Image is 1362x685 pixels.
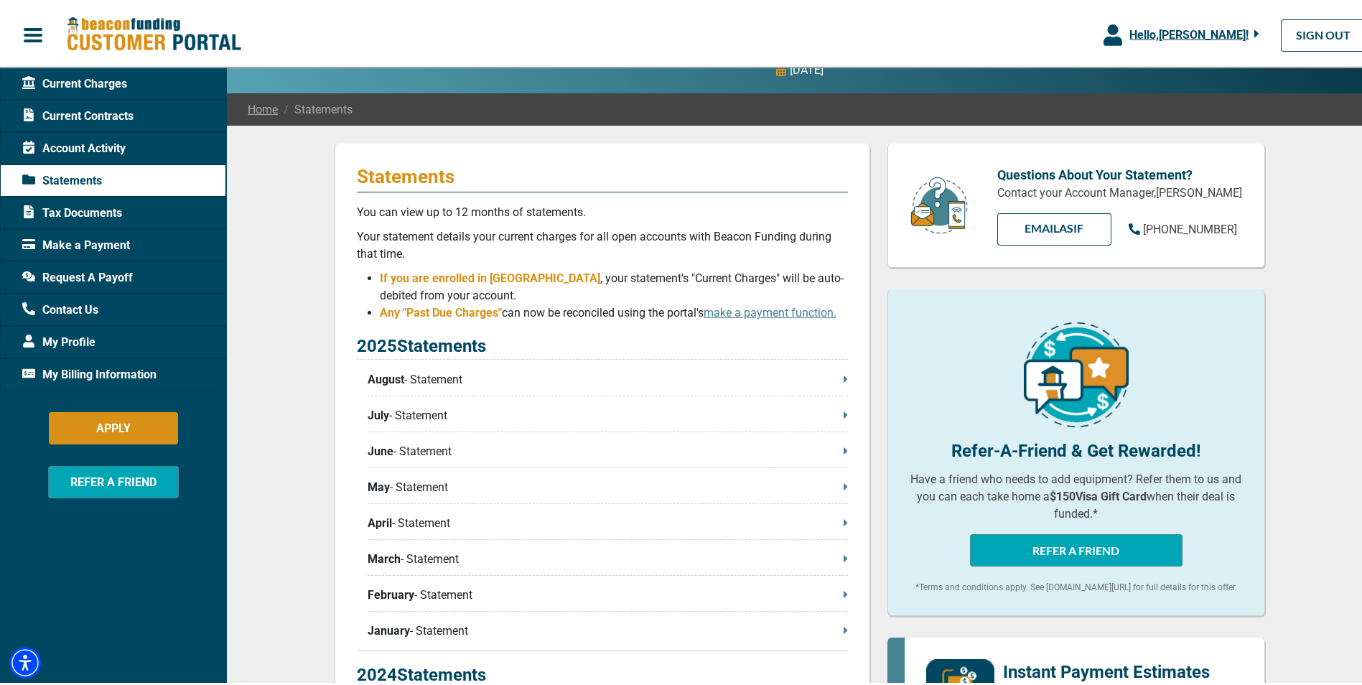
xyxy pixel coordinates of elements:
span: Account Activity [22,137,126,154]
p: - Statement [368,440,848,457]
a: [PHONE_NUMBER] [1129,218,1237,236]
a: Home [248,98,278,116]
b: $150 Visa Gift Card [1050,487,1147,500]
p: - Statement [368,368,848,386]
span: August [368,368,404,386]
div: Accessibility Menu [9,644,41,676]
span: February [368,584,414,601]
span: June [368,440,393,457]
span: May [368,476,390,493]
span: Tax Documents [22,202,122,219]
span: March [368,548,401,565]
button: APPLY [49,409,178,442]
span: Any "Past Due Charges" [380,303,502,317]
p: [DATE] [790,59,824,76]
p: You can view up to 12 months of statements. [357,201,848,218]
span: Contact Us [22,299,98,316]
p: - Statement [368,620,848,637]
p: Your statement details your current charges for all open accounts with Beacon Funding during that... [357,225,848,260]
span: If you are enrolled in [GEOGRAPHIC_DATA] [380,269,600,282]
p: Contact your Account Manager, [PERSON_NAME] [997,182,1243,199]
p: - Statement [368,512,848,529]
img: refer-a-friend-icon.png [1024,320,1129,424]
span: Request A Payoff [22,266,133,284]
p: - Statement [368,584,848,601]
img: customer-service.png [907,173,971,233]
p: - Statement [368,476,848,493]
span: My Billing Information [22,363,157,381]
span: , your statement's "Current Charges" will be auto-debited from your account. [380,269,844,299]
span: [PHONE_NUMBER] [1143,220,1237,233]
p: Questions About Your Statement? [997,162,1243,182]
span: Statements [278,98,353,116]
p: Instant Payment Estimates [1003,656,1210,682]
a: make a payment function. [704,303,836,317]
span: Hello, [PERSON_NAME] ! [1129,25,1249,39]
p: - Statement [368,548,848,565]
p: *Terms and conditions apply. See [DOMAIN_NAME][URL] for full details for this offer. [910,578,1243,591]
img: Beacon Funding Customer Portal Logo [66,14,241,50]
span: My Profile [22,331,95,348]
span: can now be reconciled using the portal's [502,303,836,317]
span: Current Contracts [22,105,134,122]
span: Current Charges [22,73,127,90]
span: January [368,620,410,637]
button: REFER A FRIEND [970,531,1183,564]
p: Statements [357,162,848,185]
p: 2025 Statements [357,330,848,357]
span: July [368,404,389,421]
p: Refer-A-Friend & Get Rewarded! [910,435,1243,461]
p: - Statement [368,404,848,421]
span: Make a Payment [22,234,130,251]
p: Have a friend who needs to add equipment? Refer them to us and you can each take home a when thei... [910,468,1243,520]
button: REFER A FRIEND [48,463,179,495]
a: EMAILAsif [997,210,1111,243]
span: April [368,512,392,529]
span: Statements [22,169,102,187]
